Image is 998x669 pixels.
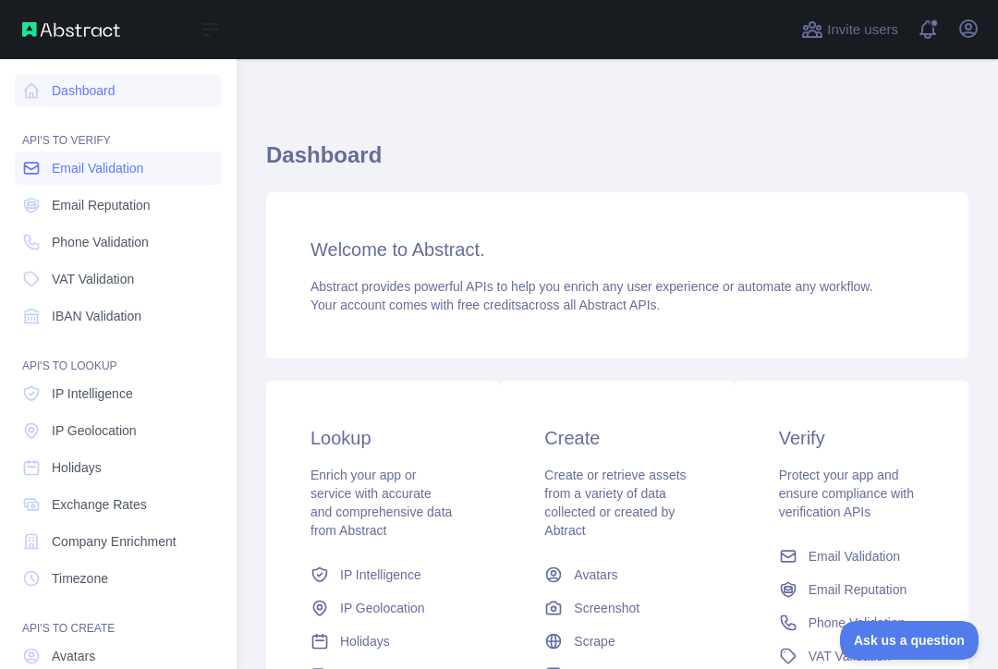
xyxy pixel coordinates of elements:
[15,225,222,259] a: Phone Validation
[574,599,639,617] span: Screenshot
[772,540,931,573] a: Email Validation
[310,425,456,451] h3: Lookup
[15,414,222,447] a: IP Geolocation
[52,647,95,665] span: Avatars
[52,458,102,477] span: Holidays
[537,591,697,625] a: Screenshot
[52,196,151,214] span: Email Reputation
[303,625,463,658] a: Holidays
[15,377,222,410] a: IP Intelligence
[15,262,222,296] a: VAT Validation
[310,468,452,538] span: Enrich your app or service with accurate and comprehensive data from Abstract
[52,307,141,325] span: IBAN Validation
[15,451,222,484] a: Holidays
[52,270,134,288] span: VAT Validation
[22,22,120,37] img: Abstract API
[303,591,463,625] a: IP Geolocation
[457,298,521,312] span: free credits
[310,237,924,262] h3: Welcome to Abstract.
[15,525,222,558] a: Company Enrichment
[340,566,421,584] span: IP Intelligence
[266,140,968,185] h1: Dashboard
[15,599,222,636] div: API'S TO CREATE
[340,599,425,617] span: IP Geolocation
[303,558,463,591] a: IP Intelligence
[15,111,222,148] div: API'S TO VERIFY
[772,606,931,639] a: Phone Validation
[809,547,900,566] span: Email Validation
[340,632,390,651] span: Holidays
[15,562,222,595] a: Timezone
[544,468,686,538] span: Create or retrieve assets from a variety of data collected or created by Abtract
[809,614,906,632] span: Phone Validation
[310,279,873,294] span: Abstract provides powerful APIs to help you enrich any user experience or automate any workflow.
[52,569,108,588] span: Timezone
[797,15,902,44] button: Invite users
[15,299,222,333] a: IBAN Validation
[537,558,697,591] a: Avatars
[52,384,133,403] span: IP Intelligence
[809,580,907,599] span: Email Reputation
[544,425,689,451] h3: Create
[15,189,222,222] a: Email Reputation
[52,159,143,177] span: Email Validation
[52,421,137,440] span: IP Geolocation
[537,625,697,658] a: Scrape
[15,152,222,185] a: Email Validation
[779,468,914,519] span: Protect your app and ensure compliance with verification APIs
[779,425,924,451] h3: Verify
[574,632,615,651] span: Scrape
[809,647,891,665] span: VAT Validation
[310,298,660,312] span: Your account comes with across all Abstract APIs.
[52,495,147,514] span: Exchange Rates
[15,488,222,521] a: Exchange Rates
[15,336,222,373] div: API'S TO LOOKUP
[772,573,931,606] a: Email Reputation
[840,621,980,660] iframe: Toggle Customer Support
[827,19,898,41] span: Invite users
[15,74,222,107] a: Dashboard
[52,233,149,251] span: Phone Validation
[574,566,617,584] span: Avatars
[52,532,176,551] span: Company Enrichment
